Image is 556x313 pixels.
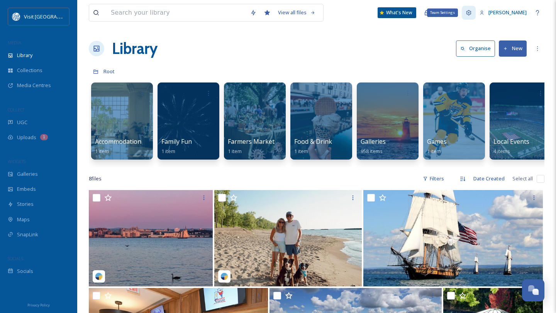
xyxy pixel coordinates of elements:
a: Local Events4 items [493,138,529,155]
span: [PERSON_NAME] [488,9,527,16]
a: Games1 item [427,138,447,155]
span: 1 item [95,148,109,155]
span: COLLECT [8,107,24,113]
a: Library [112,37,158,60]
span: Uploads [17,134,36,141]
span: 1 item [228,148,242,155]
div: Team Settings [427,8,458,17]
span: Collections [17,67,42,74]
span: Socials [17,268,33,275]
span: 8 file s [89,175,102,182]
span: Accommodation [95,137,141,146]
span: MEDIA [8,40,21,45]
div: Filters [419,171,448,186]
span: Media Centres [17,82,51,89]
img: alex_siford18-5976525.jpg [214,190,362,286]
img: snapsea-logo.png [220,273,228,280]
a: What's New [378,7,416,18]
a: Galleries958 items [361,138,386,155]
span: Library [17,52,32,59]
div: Date Created [470,171,509,186]
span: Embeds [17,185,36,193]
input: Search your library [107,4,246,21]
span: 1 item [161,148,175,155]
span: Select all [512,175,533,182]
span: WIDGETS [8,158,25,164]
a: Family Fun1 item [161,138,192,155]
span: 1 item [427,148,441,155]
a: Farmers Market1 item [228,138,275,155]
img: _jeffreyallen_-6053257.jpg [89,190,213,286]
a: View all files [274,5,319,20]
span: Food & Drink [294,137,332,146]
a: Accommodation1 item [95,138,141,155]
span: Family Fun [161,137,192,146]
span: Root [103,68,115,75]
a: Food & Drink1 item [294,138,332,155]
span: SnapLink [17,231,38,238]
span: UGC [17,119,27,126]
div: 1 [40,134,48,140]
a: Root [103,67,115,76]
button: Organise [456,40,495,56]
span: Galleries [17,170,38,178]
img: download%20%281%29.png [12,13,20,20]
span: Stories [17,200,34,208]
span: Galleries [361,137,386,146]
span: SOCIALS [8,256,23,261]
a: Privacy Policy [27,300,50,309]
span: 1 item [294,148,308,155]
span: Maps [17,216,30,223]
span: 958 items [361,148,383,155]
a: [PERSON_NAME] [476,5,531,20]
a: Team Settings [462,6,476,20]
img: 143276290_10157851727008639_4313502851707378313_n.jpg [363,190,543,286]
span: Farmers Market [228,137,275,146]
button: Open Chat [522,279,544,301]
span: Local Events [493,137,529,146]
span: Games [427,137,447,146]
span: 4 items [493,148,510,155]
img: snapsea-logo.png [95,273,103,280]
button: New [499,40,527,56]
span: Visit [GEOGRAPHIC_DATA] [24,13,84,20]
span: Privacy Policy [27,303,50,308]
